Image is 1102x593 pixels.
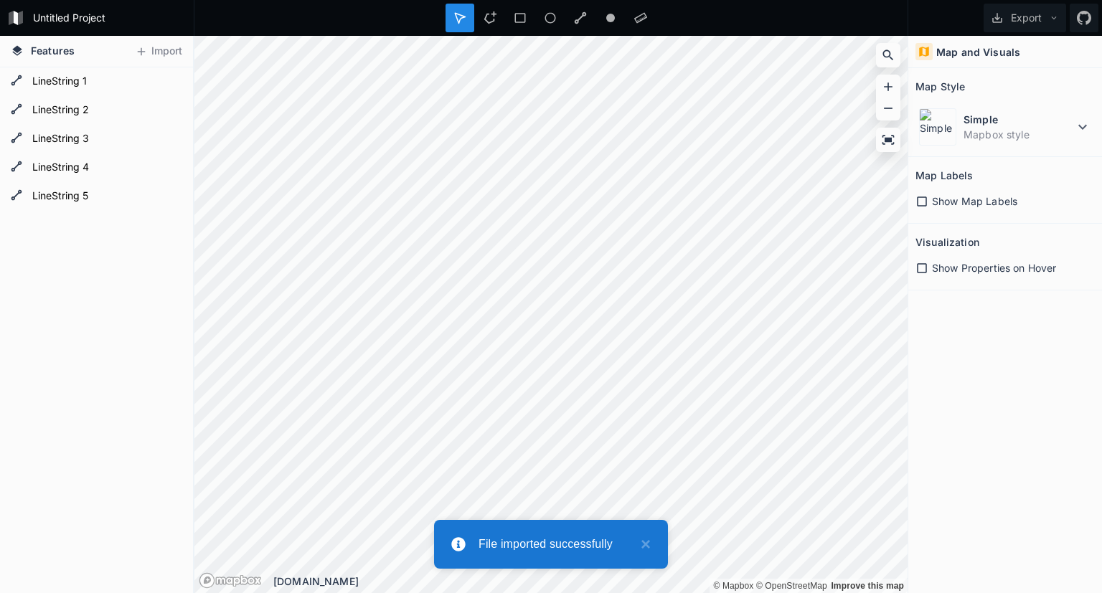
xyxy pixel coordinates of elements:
button: Import [128,40,189,63]
img: Simple [919,108,956,146]
div: [DOMAIN_NAME] [273,574,908,589]
a: Map feedback [831,581,904,591]
h2: Map Style [915,75,965,98]
a: OpenStreetMap [756,581,827,591]
button: close [634,536,651,553]
h2: Map Labels [915,164,973,186]
dd: Mapbox style [964,127,1074,142]
a: Mapbox [713,581,753,591]
span: Show Properties on Hover [932,260,1056,275]
button: Export [984,4,1066,32]
span: Features [31,43,75,58]
h4: Map and Visuals [936,44,1020,60]
span: Show Map Labels [932,194,1017,209]
h2: Visualization [915,231,979,253]
div: File imported successfully [479,536,634,553]
a: Mapbox logo [199,572,262,589]
dt: Simple [964,112,1074,127]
